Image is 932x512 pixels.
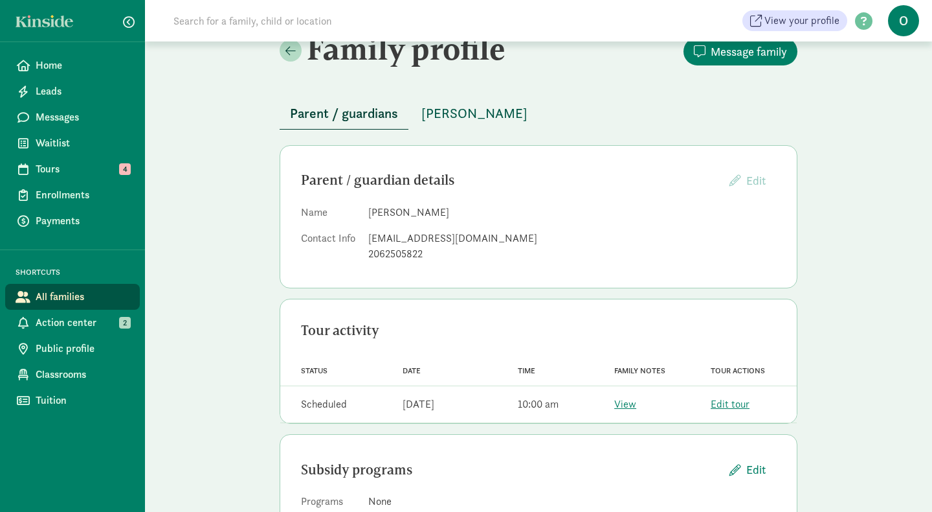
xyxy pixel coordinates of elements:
[746,461,766,478] span: Edit
[5,182,140,208] a: Enrollments
[5,284,140,310] a: All families
[614,366,665,375] span: Family notes
[5,310,140,336] a: Action center 2
[36,367,129,382] span: Classrooms
[290,103,398,124] span: Parent / guardians
[742,10,847,31] a: View your profile
[5,362,140,388] a: Classrooms
[867,450,932,512] iframe: Chat Widget
[368,205,776,220] dd: [PERSON_NAME]
[5,78,140,104] a: Leads
[280,106,408,121] a: Parent / guardians
[411,106,538,121] a: [PERSON_NAME]
[36,213,129,229] span: Payments
[518,366,535,375] span: Time
[746,173,766,188] span: Edit
[36,84,129,99] span: Leads
[421,103,527,124] span: [PERSON_NAME]
[36,58,129,73] span: Home
[280,30,536,67] h2: Family profile
[301,170,719,191] div: Parent / guardian details
[166,8,529,34] input: Search for a family, child or location
[368,494,776,509] div: None
[5,104,140,130] a: Messages
[5,336,140,362] a: Public profile
[368,231,776,246] div: [EMAIL_ADDRESS][DOMAIN_NAME]
[301,231,358,267] dt: Contact Info
[119,163,131,175] span: 4
[411,98,538,129] button: [PERSON_NAME]
[711,43,787,60] span: Message family
[368,246,776,262] div: 2062505822
[280,98,408,130] button: Parent / guardians
[5,52,140,78] a: Home
[36,315,129,331] span: Action center
[36,161,129,177] span: Tours
[5,388,140,413] a: Tuition
[36,289,129,305] span: All families
[36,393,129,408] span: Tuition
[301,397,347,412] div: Scheduled
[683,38,797,65] button: Message family
[764,13,839,29] span: View your profile
[711,397,749,411] a: Edit tour
[301,366,327,375] span: Status
[119,317,131,329] span: 2
[888,5,919,36] span: O
[301,460,719,480] div: Subsidy programs
[36,135,129,151] span: Waitlist
[403,397,434,412] div: [DATE]
[5,130,140,156] a: Waitlist
[614,397,636,411] a: View
[5,208,140,234] a: Payments
[5,156,140,182] a: Tours 4
[711,366,765,375] span: Tour actions
[301,320,776,341] div: Tour activity
[518,397,559,412] div: 10:00 am
[301,205,358,226] dt: Name
[719,167,776,194] button: Edit
[36,110,129,125] span: Messages
[36,341,129,356] span: Public profile
[36,187,129,203] span: Enrollments
[719,456,776,483] button: Edit
[403,366,421,375] span: Date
